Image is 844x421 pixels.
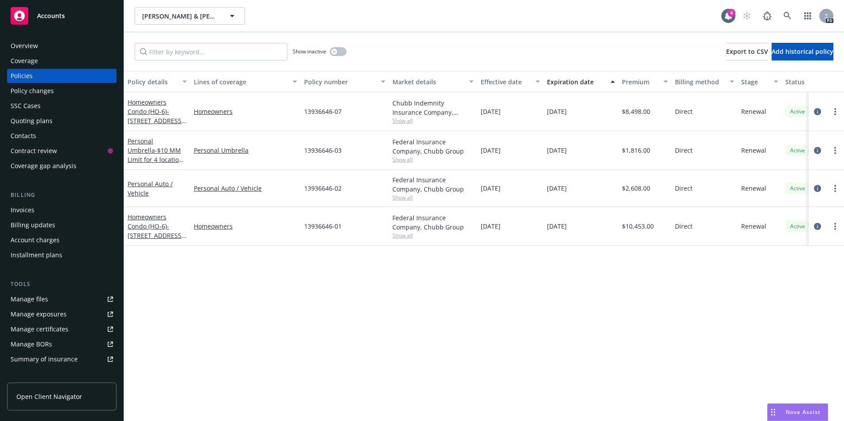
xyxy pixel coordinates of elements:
[812,145,823,156] a: circleInformation
[830,183,840,194] a: more
[779,7,796,25] a: Search
[142,11,219,21] span: [PERSON_NAME] & [PERSON_NAME]
[293,48,326,55] span: Show inactive
[481,222,501,231] span: [DATE]
[812,183,823,194] a: circleInformation
[11,144,57,158] div: Contract review
[194,77,287,86] div: Lines of coverage
[7,39,117,53] a: Overview
[481,184,501,193] span: [DATE]
[789,184,806,192] span: Active
[772,47,833,56] span: Add historical policy
[812,106,823,117] a: circleInformation
[128,98,184,134] a: Homeowners Condo (HO-6)
[622,77,658,86] div: Premium
[392,117,474,124] span: Show all
[7,114,117,128] a: Quoting plans
[194,222,297,231] a: Homeowners
[7,218,117,232] a: Billing updates
[481,107,501,116] span: [DATE]
[7,248,117,262] a: Installment plans
[481,77,530,86] div: Effective date
[11,292,48,306] div: Manage files
[7,322,117,336] a: Manage certificates
[7,84,117,98] a: Policy changes
[789,108,806,116] span: Active
[785,77,839,86] div: Status
[675,77,724,86] div: Billing method
[304,184,342,193] span: 13936646-02
[675,222,693,231] span: Direct
[622,184,650,193] span: $2,608.00
[7,203,117,217] a: Invoices
[392,213,474,232] div: Federal Insurance Company, Chubb Group
[477,71,543,92] button: Effective date
[11,233,60,247] div: Account charges
[16,392,82,401] span: Open Client Navigator
[304,146,342,155] span: 13936646-03
[799,7,817,25] a: Switch app
[392,137,474,156] div: Federal Insurance Company, Chubb Group
[304,107,342,116] span: 13936646-07
[194,184,297,193] a: Personal Auto / Vehicle
[618,71,671,92] button: Premium
[622,107,650,116] span: $8,498.00
[7,280,117,289] div: Tools
[7,233,117,247] a: Account charges
[767,403,828,421] button: Nova Assist
[190,71,301,92] button: Lines of coverage
[675,107,693,116] span: Direct
[830,221,840,232] a: more
[738,7,756,25] a: Start snowing
[11,129,36,143] div: Contacts
[11,54,38,68] div: Coverage
[128,107,186,134] span: - [STREET_ADDRESS][US_STATE]
[738,71,782,92] button: Stage
[547,77,605,86] div: Expiration date
[830,106,840,117] a: more
[128,180,173,197] a: Personal Auto / Vehicle
[768,404,779,421] div: Drag to move
[7,337,117,351] a: Manage BORs
[622,146,650,155] span: $1,816.00
[124,71,190,92] button: Policy details
[11,352,78,366] div: Summary of insurance
[741,107,766,116] span: Renewal
[128,137,186,173] a: Personal Umbrella
[741,77,769,86] div: Stage
[812,221,823,232] a: circleInformation
[675,184,693,193] span: Direct
[128,146,186,173] span: - $10 MM Limit for 4 locations & 3 vehicles
[547,184,567,193] span: [DATE]
[7,307,117,321] a: Manage exposures
[11,69,33,83] div: Policies
[622,222,654,231] span: $10,453.00
[392,232,474,239] span: Show all
[392,156,474,163] span: Show all
[37,12,65,19] span: Accounts
[830,145,840,156] a: more
[7,4,117,28] a: Accounts
[7,191,117,199] div: Billing
[7,69,117,83] a: Policies
[11,159,76,173] div: Coverage gap analysis
[741,222,766,231] span: Renewal
[671,71,738,92] button: Billing method
[392,175,474,194] div: Federal Insurance Company, Chubb Group
[11,307,67,321] div: Manage exposures
[392,77,464,86] div: Market details
[758,7,776,25] a: Report a Bug
[11,337,52,351] div: Manage BORs
[547,222,567,231] span: [DATE]
[194,107,297,116] a: Homeowners
[7,54,117,68] a: Coverage
[741,146,766,155] span: Renewal
[11,218,55,232] div: Billing updates
[7,292,117,306] a: Manage files
[7,99,117,113] a: SSC Cases
[11,322,68,336] div: Manage certificates
[675,146,693,155] span: Direct
[11,203,34,217] div: Invoices
[726,47,768,56] span: Export to CSV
